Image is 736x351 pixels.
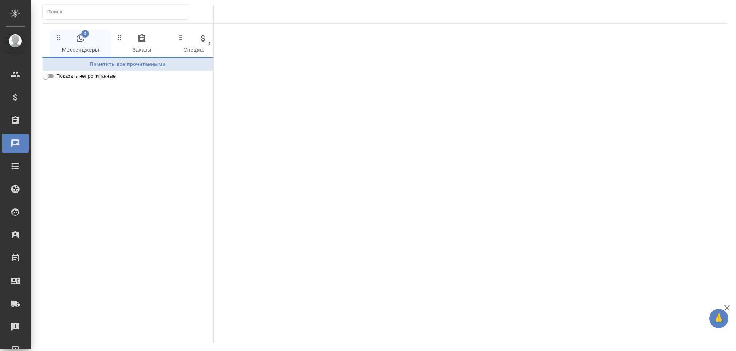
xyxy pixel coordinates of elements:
span: 🙏 [712,310,725,327]
span: Мессенджеры [54,34,107,55]
svg: Зажми и перетащи, чтобы поменять порядок вкладок [116,34,123,41]
span: Показать непрочитанные [56,72,116,80]
span: Спецификации [177,34,229,55]
button: Пометить все прочитанными [42,58,213,71]
svg: Зажми и перетащи, чтобы поменять порядок вкладок [177,34,185,41]
span: Пометить все прочитанными [46,60,209,69]
span: 3 [81,30,89,38]
button: 🙏 [709,309,728,328]
input: Поиск [47,7,189,17]
svg: Зажми и перетащи, чтобы поменять порядок вкладок [55,34,62,41]
span: Заказы [116,34,168,55]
